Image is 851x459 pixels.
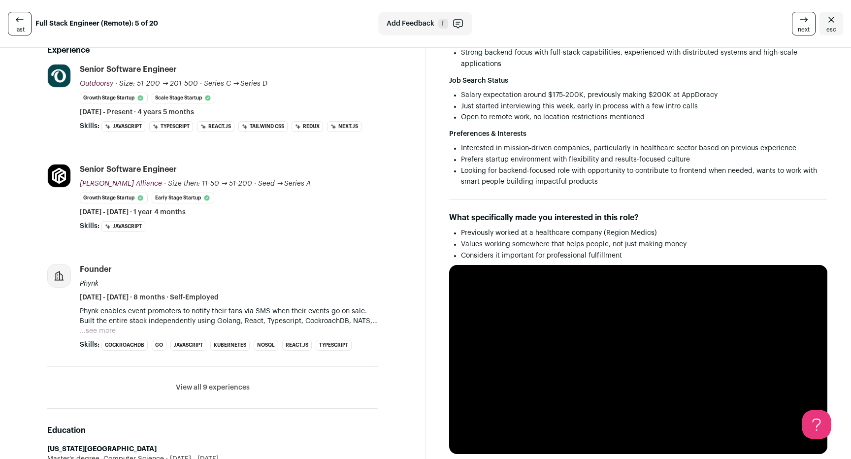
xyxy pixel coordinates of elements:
li: Prefers startup environment with flexibility and results-focused culture [461,154,827,165]
a: next [792,12,816,35]
span: Skills: [80,221,99,231]
span: · [200,79,202,89]
div: Founder [80,264,112,275]
img: c8171a7a226006fa5275ecbef61e221f487bf81ecb5b439d0d49141e6f6e9b0c.png [48,164,70,187]
button: ...see more [80,326,116,336]
li: Growth Stage Startup [80,93,148,103]
li: CockroachDB [101,340,148,351]
h2: Preferences & Interests [449,129,827,139]
li: JavaScript [170,340,206,351]
span: Skills: [80,340,99,350]
li: Tailwind CSS [238,121,288,132]
p: Phynk enables event promoters to notify their fans via SMS when their events go on sale. Built th... [80,306,378,326]
li: Values working somewhere that helps people, not just making money [461,239,827,250]
span: [PERSON_NAME] Alliance [80,180,162,187]
li: Redux [292,121,323,132]
span: [DATE] - [DATE] · 8 months · Self-Employed [80,293,219,302]
span: esc [826,26,836,33]
img: company-logo-placeholder-414d4e2ec0e2ddebbe968bf319fdfe5acfe0c9b87f798d344e800bc9a89632a0.png [48,264,70,287]
span: · [254,179,256,189]
a: Close [819,12,843,35]
strong: [US_STATE][GEOGRAPHIC_DATA] [47,446,157,453]
strong: Full Stack Engineer (Remote): 5 of 20 [35,19,158,29]
img: 7937dc7eb9e5ad93e47eeb4073e6de051b03b6b6705b5dfc7e46bdd4378d958e.jpg [48,65,70,87]
span: Phynk [80,280,98,287]
span: Series C → Series D [204,80,268,87]
li: Salary expectation around $175-200K, previously making $200K at AppDoracy [461,90,827,101]
a: last [8,12,32,35]
li: Looking for backend-focused role with opportunity to contribute to frontend when needed, wants to... [461,165,827,188]
li: NoSQL [254,340,278,351]
h2: Education [47,425,378,436]
div: Senior Software Engineer [80,64,177,75]
span: last [15,26,25,33]
span: [DATE] - Present · 4 years 5 months [80,107,194,117]
span: F [438,19,448,29]
li: Early Stage Startup [152,193,214,203]
div: Senior Software Engineer [80,164,177,175]
h2: Job Search Status [449,76,827,86]
span: Outdoorsy [80,80,113,87]
span: · Size then: 11-50 → 51-200 [164,180,252,187]
li: JavaScript [101,221,145,232]
li: Open to remote work, no location restrictions mentioned [461,112,827,123]
span: · Size: 51-200 → 201-500 [115,80,198,87]
li: Previously worked at a healthcare company (Region Medics) [461,228,827,239]
h2: Experience [47,44,378,56]
h4: What specifically made you interested in this role? [449,212,827,224]
span: Add Feedback [387,19,434,29]
span: [DATE] - [DATE] · 1 year 4 months [80,207,186,217]
li: React.js [282,340,312,351]
li: Kubernetes [210,340,250,351]
li: TypeScript [149,121,193,132]
button: Add Feedback F [378,12,472,35]
li: Interested in mission-driven companies, particularly in healthcare sector based on previous exper... [461,143,827,154]
li: Go [152,340,166,351]
li: Growth Stage Startup [80,193,148,203]
span: Skills: [80,121,99,131]
li: JavaScript [101,121,145,132]
button: View all 9 experiences [176,383,250,393]
li: Next.js [327,121,361,132]
li: Just started interviewing this week, early in process with a few intro calls [461,101,827,112]
li: Scale Stage Startup [152,93,215,103]
li: TypeScript [316,340,352,351]
iframe: Help Scout Beacon - Open [802,410,831,439]
li: React.js [197,121,234,132]
span: next [798,26,810,33]
li: Strong backend focus with full-stack capabilities, experienced with distributed systems and high-... [461,47,827,70]
li: Considers it important for professional fulfillment [461,250,827,262]
span: Seed → Series A [258,180,311,187]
